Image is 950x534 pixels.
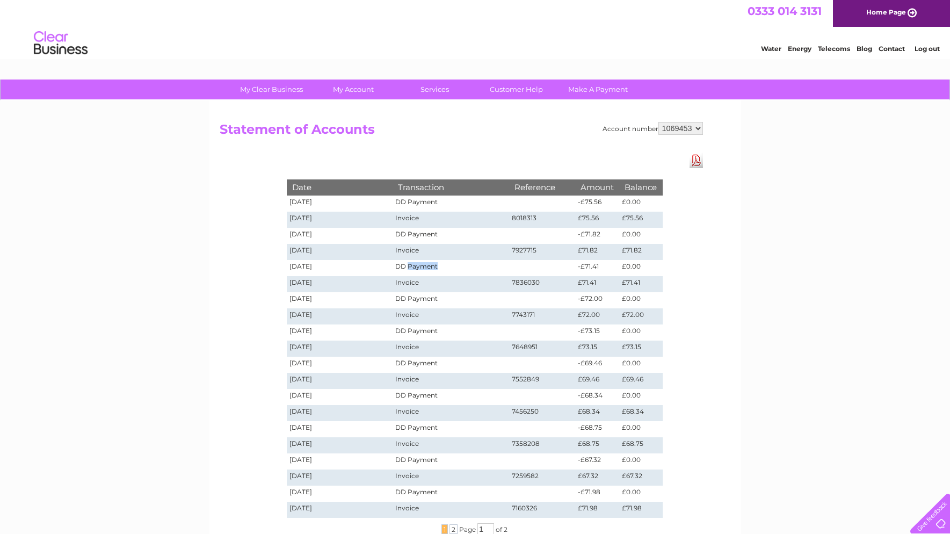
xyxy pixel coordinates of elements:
td: -£75.56 [575,196,619,212]
td: [DATE] [287,212,393,228]
a: Download Pdf [690,153,703,168]
td: [DATE] [287,470,393,486]
td: Invoice [393,341,509,357]
td: [DATE] [287,341,393,357]
td: DD Payment [393,196,509,212]
td: £71.98 [575,502,619,518]
td: Invoice [393,212,509,228]
td: -£72.00 [575,292,619,308]
td: £71.41 [619,276,662,292]
td: Invoice [393,502,509,518]
td: [DATE] [287,421,393,437]
td: Invoice [393,405,509,421]
td: [DATE] [287,357,393,373]
td: [DATE] [287,244,393,260]
td: 7358208 [509,437,576,453]
a: Contact [879,46,905,54]
td: Invoice [393,276,509,292]
td: £75.56 [619,212,662,228]
td: £73.15 [619,341,662,357]
td: £69.46 [619,373,662,389]
td: [DATE] [287,502,393,518]
td: Invoice [393,308,509,324]
td: -£69.46 [575,357,619,373]
td: [DATE] [287,260,393,276]
td: £72.00 [619,308,662,324]
td: [DATE] [287,276,393,292]
td: [DATE] [287,228,393,244]
td: DD Payment [393,486,509,502]
td: £71.41 [575,276,619,292]
a: My Clear Business [227,80,316,99]
td: DD Payment [393,260,509,276]
td: £0.00 [619,421,662,437]
td: -£71.82 [575,228,619,244]
td: [DATE] [287,389,393,405]
td: £0.00 [619,389,662,405]
td: -£71.41 [575,260,619,276]
td: DD Payment [393,357,509,373]
td: £0.00 [619,260,662,276]
span: Page [459,525,476,533]
td: £68.34 [575,405,619,421]
td: [DATE] [287,292,393,308]
td: DD Payment [393,421,509,437]
img: logo.png [33,28,88,61]
span: 2 [504,525,507,533]
td: [DATE] [287,453,393,470]
td: Invoice [393,470,509,486]
a: 0333 014 3131 [748,5,822,19]
td: -£68.75 [575,421,619,437]
a: Log out [915,46,940,54]
td: £0.00 [619,324,662,341]
td: [DATE] [287,324,393,341]
td: -£71.98 [575,486,619,502]
td: DD Payment [393,453,509,470]
td: £72.00 [575,308,619,324]
a: Water [761,46,781,54]
td: [DATE] [287,405,393,421]
a: Make A Payment [554,80,642,99]
td: Invoice [393,373,509,389]
td: 7743171 [509,308,576,324]
th: Balance [619,179,662,195]
td: Invoice [393,437,509,453]
td: £0.00 [619,196,662,212]
a: Services [390,80,479,99]
td: £0.00 [619,228,662,244]
td: 7456250 [509,405,576,421]
td: 7552849 [509,373,576,389]
td: Invoice [393,244,509,260]
td: £71.98 [619,502,662,518]
td: 7259582 [509,470,576,486]
td: 7160326 [509,502,576,518]
span: 2 [449,524,458,534]
th: Date [287,179,393,195]
a: Telecoms [818,46,850,54]
td: £68.75 [619,437,662,453]
span: 1 [441,524,448,534]
td: DD Payment [393,292,509,308]
td: [DATE] [287,196,393,212]
a: Energy [788,46,811,54]
td: [DATE] [287,308,393,324]
td: 7648951 [509,341,576,357]
td: £0.00 [619,292,662,308]
td: £68.34 [619,405,662,421]
span: of [496,525,502,533]
td: £68.75 [575,437,619,453]
td: £67.32 [619,470,662,486]
td: £0.00 [619,486,662,502]
td: [DATE] [287,437,393,453]
th: Reference [509,179,576,195]
td: 7927715 [509,244,576,260]
th: Amount [575,179,619,195]
a: Blog [857,46,872,54]
td: -£73.15 [575,324,619,341]
div: Account number [603,122,703,135]
td: £75.56 [575,212,619,228]
td: -£67.32 [575,453,619,470]
td: 7836030 [509,276,576,292]
td: DD Payment [393,389,509,405]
